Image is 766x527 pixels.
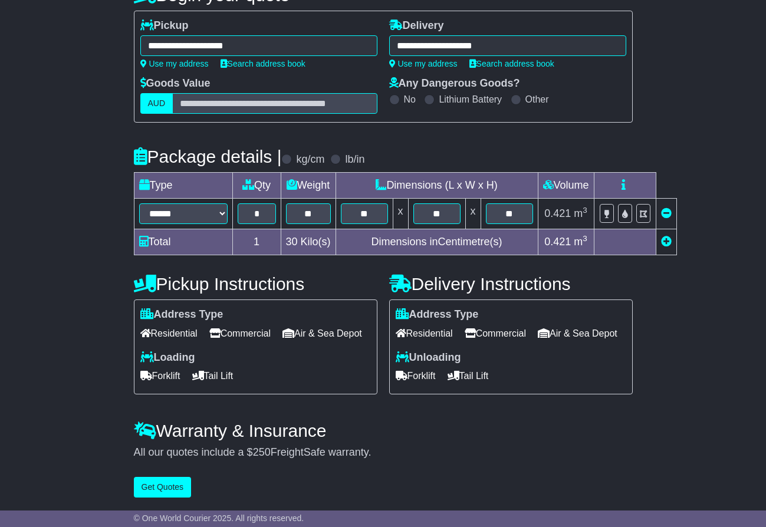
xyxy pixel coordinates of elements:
td: x [393,199,408,229]
td: Kilo(s) [281,229,336,255]
h4: Package details | [134,147,282,166]
span: Forklift [396,367,436,385]
label: Goods Value [140,77,211,90]
a: Remove this item [661,207,672,219]
label: Other [525,94,549,105]
label: lb/in [345,153,364,166]
span: 0.421 [544,207,571,219]
a: Use my address [389,59,458,68]
span: Commercial [465,324,526,342]
a: Add new item [661,236,672,248]
a: Search address book [221,59,305,68]
label: Delivery [389,19,444,32]
label: Address Type [140,308,223,321]
sup: 3 [583,206,587,215]
label: Any Dangerous Goods? [389,77,520,90]
h4: Warranty & Insurance [134,421,633,440]
span: 30 [286,236,298,248]
span: Forklift [140,367,180,385]
td: 1 [232,229,281,255]
span: Air & Sea Depot [282,324,362,342]
td: Weight [281,173,336,199]
span: 250 [253,446,271,458]
a: Use my address [140,59,209,68]
span: Air & Sea Depot [538,324,617,342]
span: Tail Lift [448,367,489,385]
td: Qty [232,173,281,199]
label: Unloading [396,351,461,364]
a: Search address book [469,59,554,68]
span: Commercial [209,324,271,342]
label: Loading [140,351,195,364]
span: m [574,207,587,219]
td: x [465,199,481,229]
span: Residential [140,324,198,342]
td: Total [134,229,232,255]
td: Type [134,173,232,199]
label: Pickup [140,19,189,32]
td: Dimensions (L x W x H) [336,173,538,199]
h4: Delivery Instructions [389,274,633,294]
span: Tail Lift [192,367,234,385]
td: Dimensions in Centimetre(s) [336,229,538,255]
span: Residential [396,324,453,342]
label: AUD [140,93,173,114]
span: © One World Courier 2025. All rights reserved. [134,513,304,523]
div: All our quotes include a $ FreightSafe warranty. [134,446,633,459]
sup: 3 [583,234,587,243]
label: Lithium Battery [439,94,502,105]
h4: Pickup Instructions [134,274,377,294]
td: Volume [538,173,594,199]
label: kg/cm [296,153,324,166]
label: No [404,94,416,105]
button: Get Quotes [134,477,192,498]
span: 0.421 [544,236,571,248]
span: m [574,236,587,248]
label: Address Type [396,308,479,321]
